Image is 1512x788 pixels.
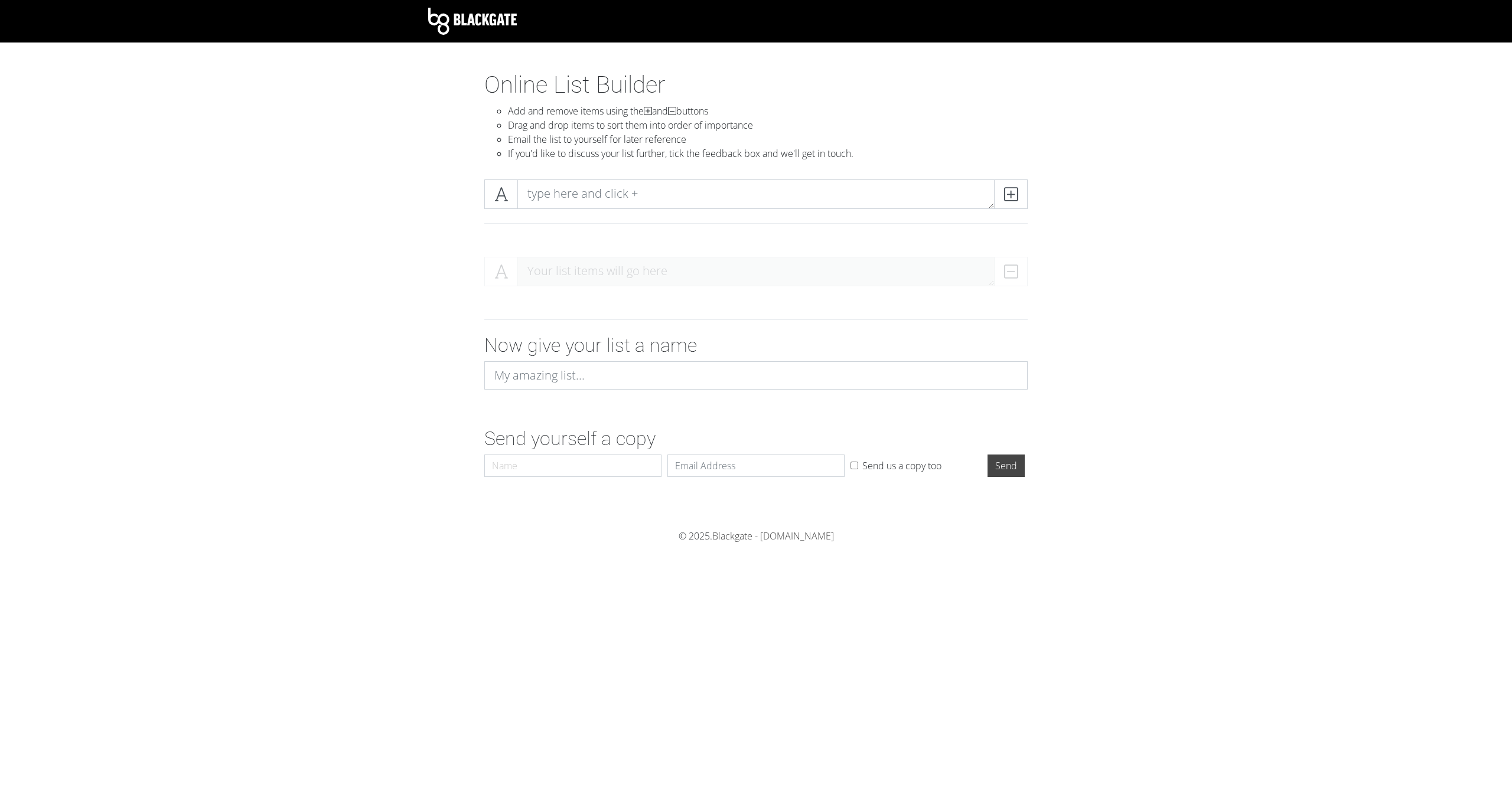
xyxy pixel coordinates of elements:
[484,427,1028,450] h2: Send yourself a copy
[988,455,1025,477] input: Send
[508,146,1028,161] li: If you'd like to discuss your list further, tick the feedback box and we'll get in touch.
[484,71,1028,99] h1: Online List Builder
[667,455,845,477] input: Email Address
[428,529,1084,543] div: © 2025.
[508,132,1028,146] li: Email the list to yourself for later reference
[508,104,1028,118] li: Add and remove items using the and buttons
[484,455,661,477] input: Name
[484,334,1028,357] h2: Now give your list a name
[484,361,1028,390] input: My amazing list...
[508,118,1028,132] li: Drag and drop items to sort them into order of importance
[428,8,517,35] img: Blackgate
[862,459,941,473] label: Send us a copy too
[712,529,834,542] a: Blackgate - [DOMAIN_NAME]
